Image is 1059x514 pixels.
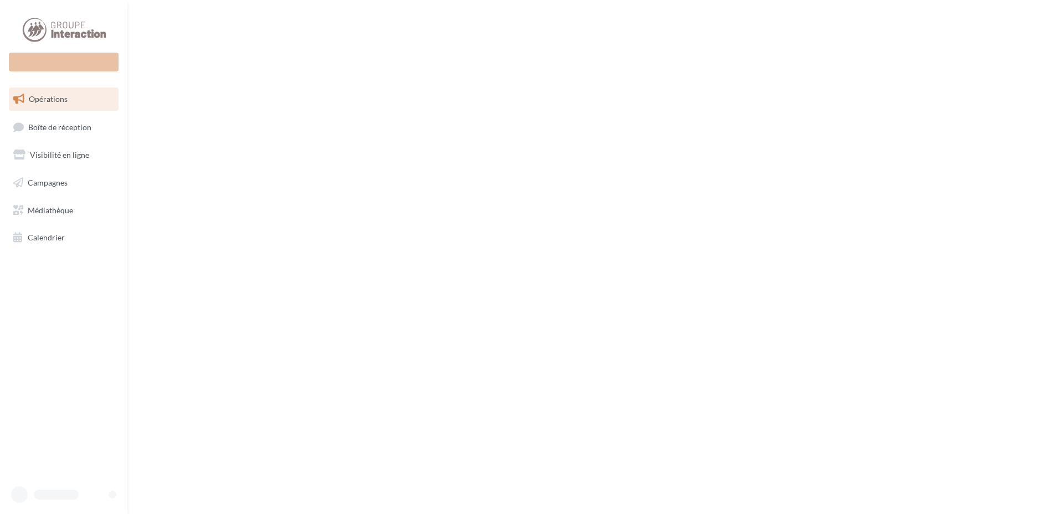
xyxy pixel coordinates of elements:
[7,88,121,111] a: Opérations
[9,53,119,71] div: Nouvelle campagne
[7,143,121,167] a: Visibilité en ligne
[28,233,65,242] span: Calendrier
[7,199,121,222] a: Médiathèque
[7,171,121,194] a: Campagnes
[30,150,89,160] span: Visibilité en ligne
[29,94,68,104] span: Opérations
[28,122,91,131] span: Boîte de réception
[28,178,68,187] span: Campagnes
[28,205,73,214] span: Médiathèque
[7,115,121,139] a: Boîte de réception
[7,226,121,249] a: Calendrier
